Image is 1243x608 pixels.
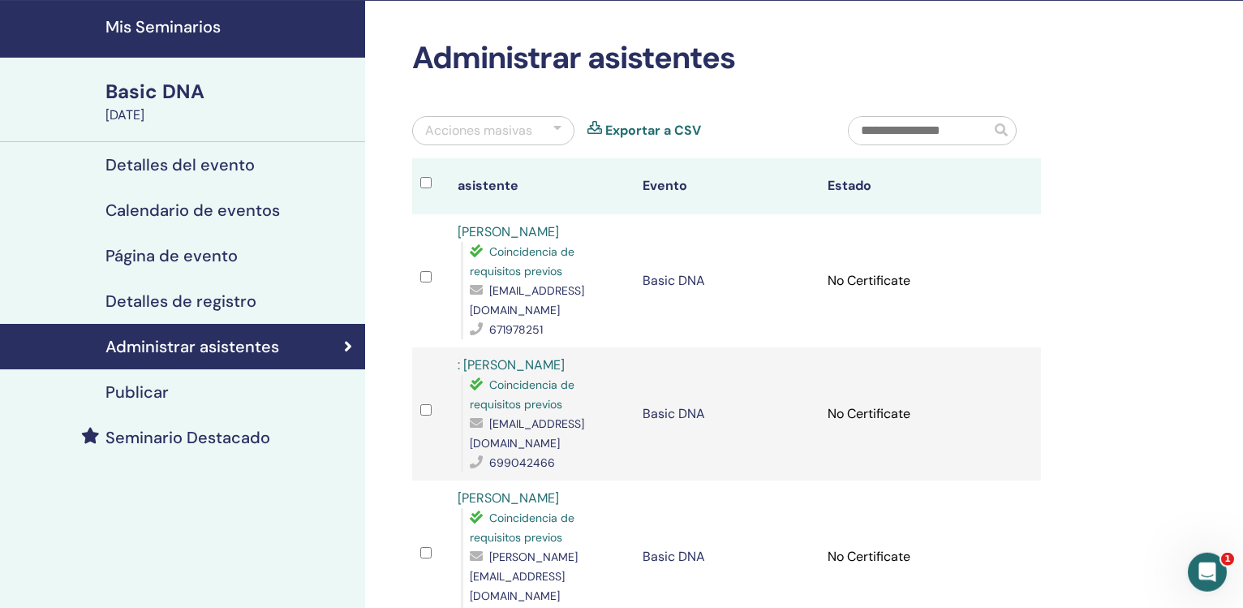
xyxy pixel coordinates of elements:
[470,550,578,603] span: [PERSON_NAME][EMAIL_ADDRESS][DOMAIN_NAME]
[470,283,584,317] span: [EMAIL_ADDRESS][DOMAIN_NAME]
[449,158,634,214] th: asistente
[489,455,555,470] span: 699042466
[458,489,559,507] a: [PERSON_NAME]
[105,246,238,265] h4: Página de evento
[105,382,169,402] h4: Publicar
[105,291,256,311] h4: Detalles de registro
[819,158,1004,214] th: Estado
[634,158,819,214] th: Evento
[634,347,819,481] td: Basic DNA
[105,201,280,220] h4: Calendario de eventos
[425,121,532,140] div: Acciones masivas
[1221,553,1234,566] span: 1
[105,428,270,447] h4: Seminario Destacado
[96,78,365,125] a: Basic DNA[DATE]
[105,106,355,125] div: [DATE]
[105,78,355,106] div: Basic DNA
[470,511,574,545] span: Coincidencia de requisitos previos
[470,377,574,412] span: Coincidencia de requisitos previos
[1188,553,1227,592] iframe: Intercom live chat
[605,121,701,140] a: Exportar a CSV
[105,155,255,175] h4: Detalles del evento
[105,17,355,37] h4: Mis Seminarios
[458,356,565,373] a: : [PERSON_NAME]
[470,416,584,451] span: [EMAIL_ADDRESS][DOMAIN_NAME]
[470,244,574,278] span: Coincidencia de requisitos previos
[634,214,819,347] td: Basic DNA
[458,223,559,240] a: [PERSON_NAME]
[412,40,1041,77] h2: Administrar asistentes
[105,337,279,356] h4: Administrar asistentes
[489,322,543,337] span: 671978251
